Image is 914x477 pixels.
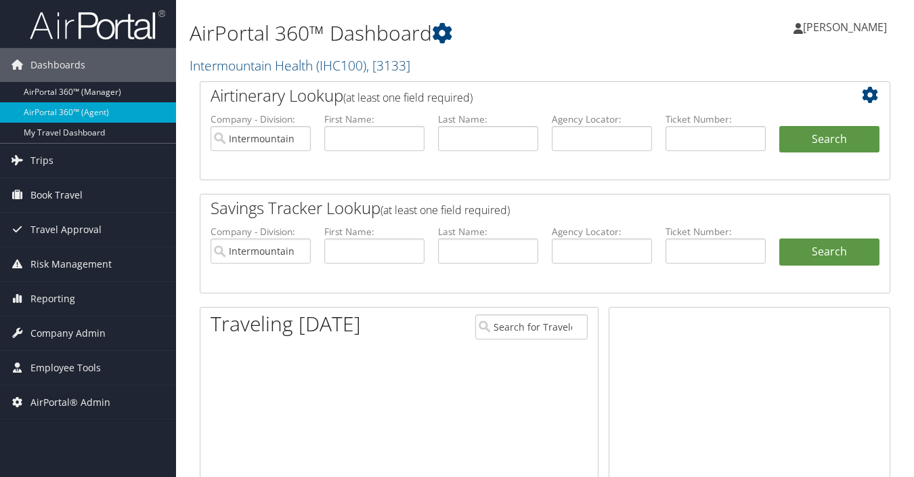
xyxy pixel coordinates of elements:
[324,225,425,239] label: First Name:
[30,144,53,178] span: Trips
[30,247,112,281] span: Risk Management
[30,282,75,316] span: Reporting
[30,213,102,247] span: Travel Approval
[30,48,85,82] span: Dashboards
[211,310,361,338] h1: Traveling [DATE]
[211,112,311,126] label: Company - Division:
[438,112,538,126] label: Last Name:
[190,19,663,47] h1: AirPortal 360™ Dashboard
[211,239,311,264] input: search accounts
[793,7,900,47] a: [PERSON_NAME]
[438,225,538,239] label: Last Name:
[324,112,425,126] label: First Name:
[380,203,510,217] span: (at least one field required)
[666,225,766,239] label: Ticket Number:
[552,225,652,239] label: Agency Locator:
[366,56,410,75] span: , [ 3133 ]
[779,126,879,153] button: Search
[552,112,652,126] label: Agency Locator:
[803,20,887,35] span: [PERSON_NAME]
[211,225,311,239] label: Company - Division:
[779,239,879,266] a: Search
[30,178,83,212] span: Book Travel
[316,56,366,75] span: ( IHC100 )
[211,196,822,220] h2: Savings Tracker Lookup
[190,56,410,75] a: Intermountain Health
[666,112,766,126] label: Ticket Number:
[30,351,101,385] span: Employee Tools
[475,314,588,339] input: Search for Traveler
[30,386,110,419] span: AirPortal® Admin
[30,316,106,350] span: Company Admin
[211,84,822,107] h2: Airtinerary Lookup
[343,90,473,105] span: (at least one field required)
[30,9,165,41] img: airportal-logo.png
